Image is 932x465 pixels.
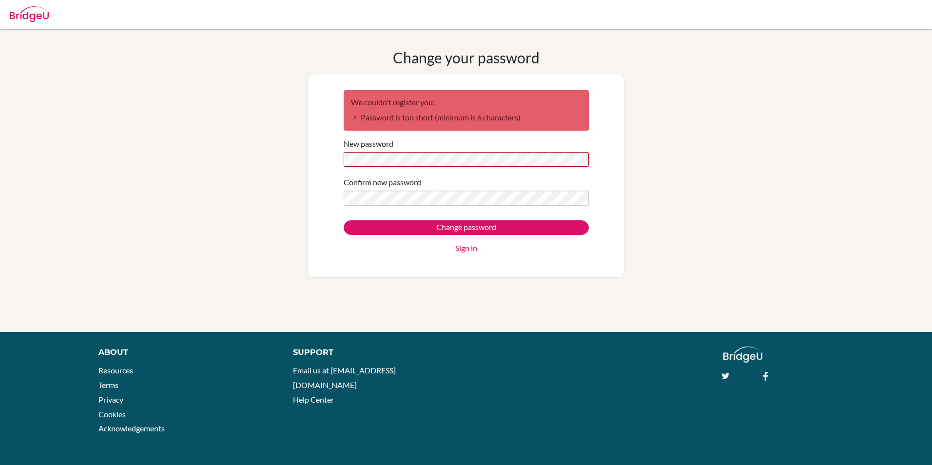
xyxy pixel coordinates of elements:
[98,366,133,375] a: Resources
[293,347,454,358] div: Support
[351,97,582,107] h2: We couldn't register you:
[293,395,334,404] a: Help Center
[98,409,126,419] a: Cookies
[98,380,118,389] a: Terms
[344,220,589,235] input: Change password
[723,347,763,363] img: logo_white@2x-f4f0deed5e89b7ecb1c2cc34c3e3d731f90f0f143d5ea2071677605dd97b5244.png
[344,176,421,188] label: Confirm new password
[10,6,49,22] img: Bridge-U
[351,112,582,123] li: Password is too short (minimum is 6 characters)
[293,366,396,389] a: Email us at [EMAIL_ADDRESS][DOMAIN_NAME]
[344,138,393,150] label: New password
[393,49,540,66] h1: Change your password
[98,347,272,358] div: About
[98,395,123,404] a: Privacy
[98,424,165,433] a: Acknowledgements
[455,242,477,254] a: Sign in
